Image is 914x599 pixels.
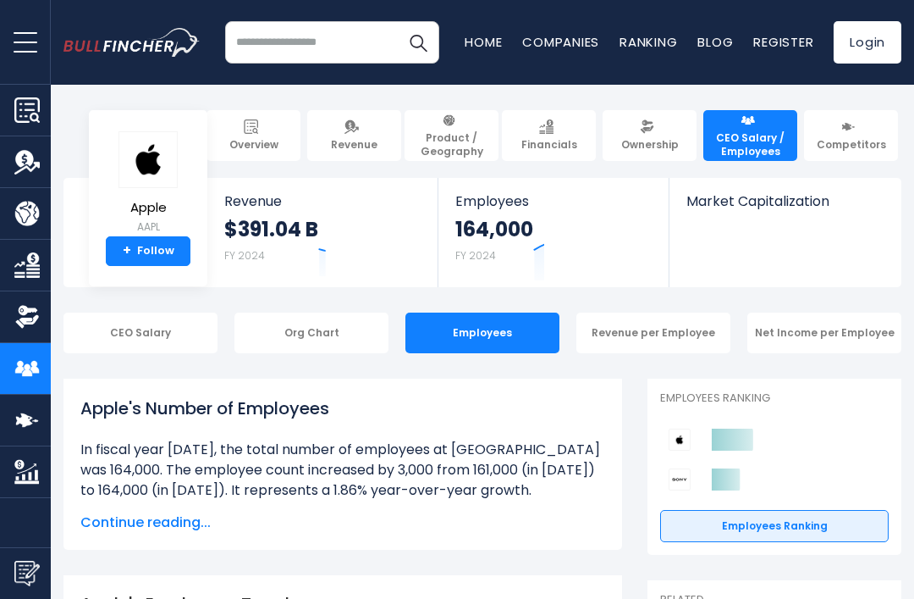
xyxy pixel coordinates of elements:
button: Search [397,21,439,64]
p: Employees Ranking [660,391,889,406]
div: Net Income per Employee [747,313,901,353]
img: Apple competitors logo [669,429,691,451]
span: Market Capitalization [686,193,883,209]
a: Overview [206,110,300,161]
small: FY 2024 [455,248,496,263]
span: CEO Salary / Employees [711,131,790,158]
a: Companies [522,33,599,51]
span: Financials [521,138,577,152]
img: bullfincher logo [63,28,200,57]
a: Login [834,21,901,64]
img: Ownership [14,304,40,330]
div: Employees [405,313,559,353]
li: In fiscal year [DATE], the total number of employees at [GEOGRAPHIC_DATA] was 164,000. The employ... [80,440,605,501]
a: Home [465,33,502,51]
a: Employees Ranking [660,510,889,542]
span: Competitors [817,138,886,152]
strong: + [123,243,131,258]
a: Competitors [804,110,898,161]
img: AAPL logo [118,131,178,188]
strong: $391.04 B [224,216,318,242]
div: Revenue per Employee [576,313,730,353]
a: CEO Salary / Employees [703,110,797,161]
a: Apple AAPL [118,130,179,236]
a: +Follow [106,236,190,267]
span: Employees [455,193,651,209]
a: Go to homepage [63,28,225,57]
a: Financials [502,110,596,161]
span: Apple [118,201,178,215]
span: Revenue [331,138,377,152]
a: Register [753,33,813,51]
span: Overview [229,138,278,152]
div: Org Chart [234,313,388,353]
small: FY 2024 [224,248,265,263]
a: Revenue [307,110,401,161]
a: Employees 164,000 FY 2024 [438,178,668,287]
h1: Apple's Number of Employees [80,396,605,421]
a: Market Capitalization [669,178,900,238]
a: Ownership [603,110,697,161]
div: CEO Salary [63,313,217,353]
a: Product / Geography [405,110,498,161]
a: Revenue $391.04 B FY 2024 [207,178,438,287]
span: Revenue [224,193,421,209]
a: Blog [697,33,733,51]
small: AAPL [118,219,178,235]
span: Continue reading... [80,513,605,533]
span: Ownership [621,138,679,152]
a: Ranking [619,33,677,51]
img: Sony Group Corporation competitors logo [669,469,691,491]
strong: 164,000 [455,216,533,242]
span: Product / Geography [412,131,491,158]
